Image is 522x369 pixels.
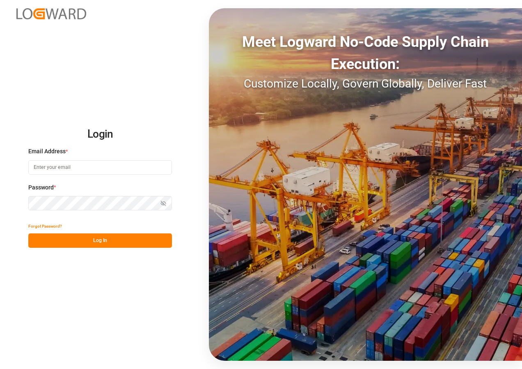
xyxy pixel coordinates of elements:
[16,8,86,19] img: Logward_new_orange.png
[28,183,54,192] span: Password
[28,233,172,248] button: Log In
[28,219,62,233] button: Forgot Password?
[209,31,522,75] div: Meet Logward No-Code Supply Chain Execution:
[28,160,172,175] input: Enter your email
[28,147,66,156] span: Email Address
[28,121,172,148] h2: Login
[209,75,522,92] div: Customize Locally, Govern Globally, Deliver Fast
